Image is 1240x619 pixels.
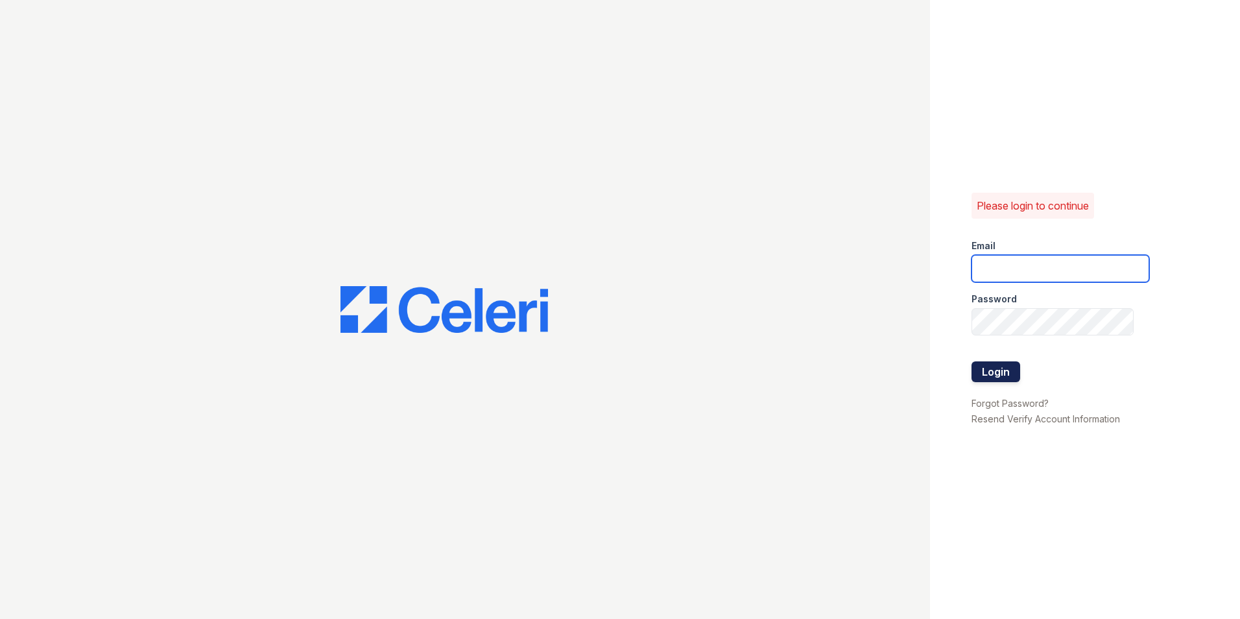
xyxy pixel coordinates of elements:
[340,286,548,333] img: CE_Logo_Blue-a8612792a0a2168367f1c8372b55b34899dd931a85d93a1a3d3e32e68fde9ad4.png
[972,239,996,252] label: Email
[972,398,1049,409] a: Forgot Password?
[972,413,1120,424] a: Resend Verify Account Information
[977,198,1089,213] p: Please login to continue
[972,293,1017,306] label: Password
[972,361,1020,382] button: Login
